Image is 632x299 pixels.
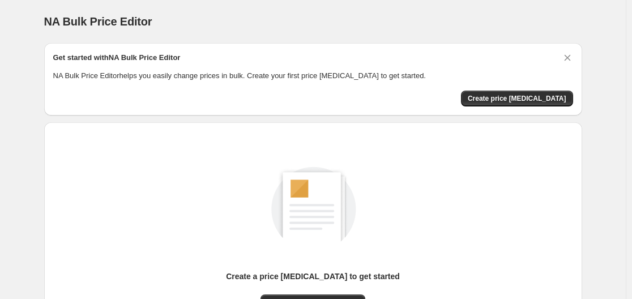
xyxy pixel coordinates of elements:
span: NA Bulk Price Editor [44,15,152,28]
span: Create price [MEDICAL_DATA] [468,94,566,103]
button: Create price change job [461,91,573,106]
h2: Get started with NA Bulk Price Editor [53,52,181,63]
p: NA Bulk Price Editor helps you easily change prices in bulk. Create your first price [MEDICAL_DAT... [53,70,573,82]
button: Dismiss card [562,52,573,63]
p: Create a price [MEDICAL_DATA] to get started [226,271,400,282]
